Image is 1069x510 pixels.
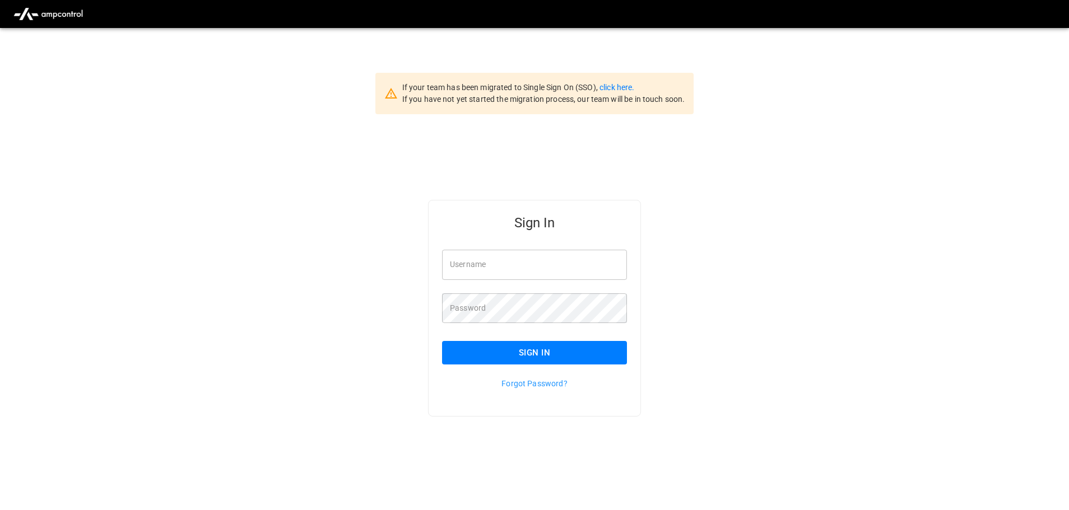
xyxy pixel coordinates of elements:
[9,3,87,25] img: ampcontrol.io logo
[442,214,627,232] h5: Sign In
[402,95,685,104] span: If you have not yet started the migration process, our team will be in touch soon.
[442,341,627,364] button: Sign In
[442,378,627,389] p: Forgot Password?
[599,83,634,92] a: click here.
[402,83,599,92] span: If your team has been migrated to Single Sign On (SSO),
